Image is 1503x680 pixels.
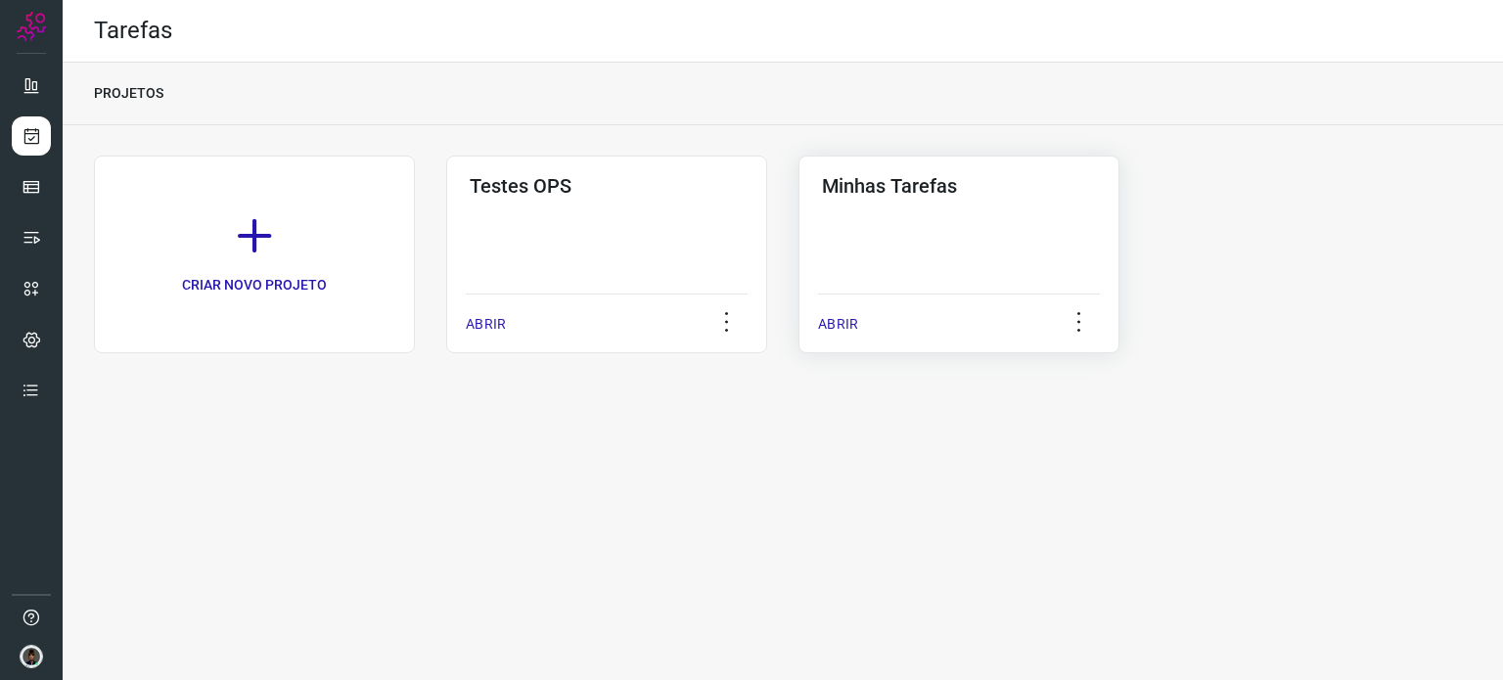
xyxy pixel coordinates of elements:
[17,12,46,41] img: Logo
[20,645,43,668] img: d44150f10045ac5288e451a80f22ca79.png
[94,83,163,104] p: PROJETOS
[470,174,744,198] h3: Testes OPS
[466,314,506,335] p: ABRIR
[182,275,327,295] p: CRIAR NOVO PROJETO
[822,174,1096,198] h3: Minhas Tarefas
[94,17,172,45] h2: Tarefas
[818,314,858,335] p: ABRIR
